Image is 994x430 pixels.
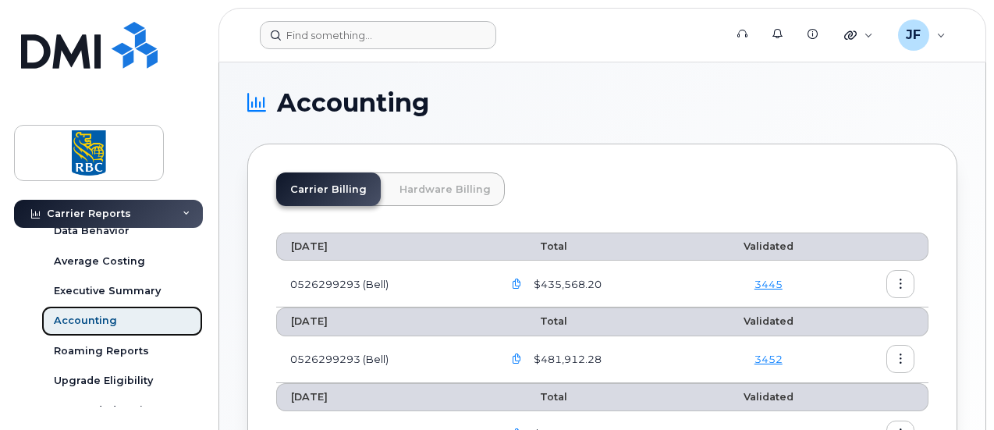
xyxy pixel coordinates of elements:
[754,278,783,290] a: 3445
[276,307,488,336] th: [DATE]
[276,383,488,411] th: [DATE]
[703,233,834,261] th: Validated
[502,315,567,327] span: Total
[502,240,567,252] span: Total
[703,307,834,336] th: Validated
[502,391,567,403] span: Total
[703,383,834,411] th: Validated
[276,233,488,261] th: [DATE]
[385,172,505,206] a: Hardware Billing
[277,91,429,115] span: Accounting
[531,352,602,367] span: $481,912.28
[754,353,783,365] a: 3452
[531,277,602,292] span: $435,568.20
[276,336,488,383] td: 0526299293 (Bell)
[276,261,488,307] td: 0526299293 (Bell)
